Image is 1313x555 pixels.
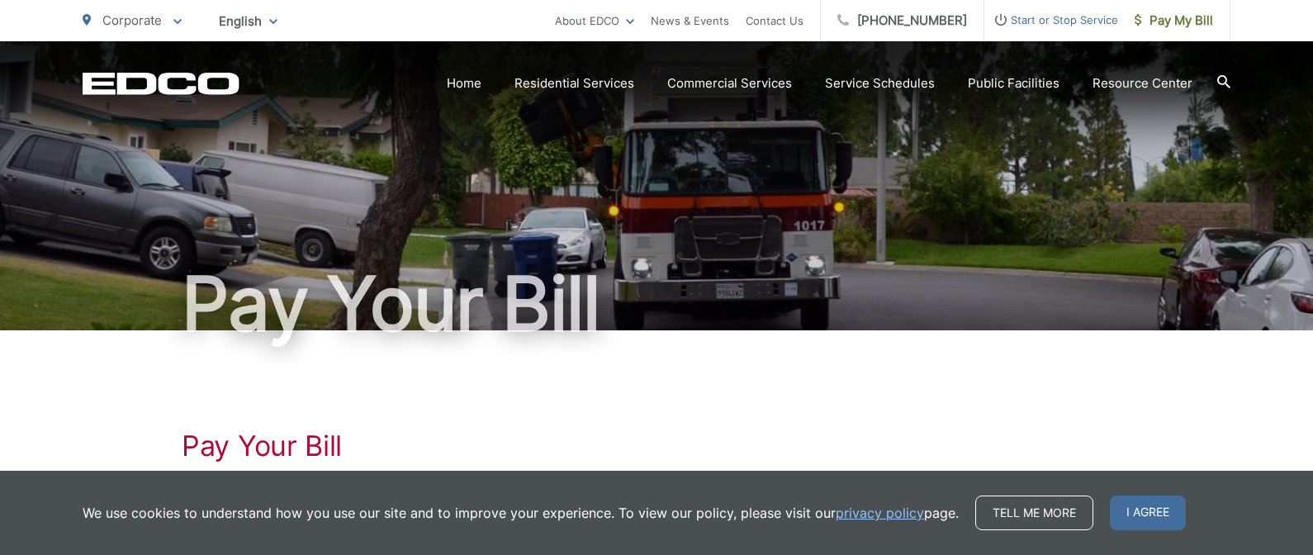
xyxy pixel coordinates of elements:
a: Residential Services [514,74,634,93]
a: privacy policy [836,503,924,523]
h1: Pay Your Bill [83,263,1230,345]
p: We use cookies to understand how you use our site and to improve your experience. To view our pol... [83,503,959,523]
a: Home [447,74,481,93]
a: Service Schedules [825,74,935,93]
a: Commercial Services [667,74,792,93]
a: News & Events [651,11,729,31]
a: Contact Us [746,11,803,31]
span: Corporate [102,12,162,28]
a: Resource Center [1093,74,1192,93]
a: Public Facilities [968,74,1059,93]
a: About EDCO [555,11,634,31]
a: EDCD logo. Return to the homepage. [83,72,239,95]
span: Pay My Bill [1135,11,1213,31]
span: English [206,7,290,36]
h1: Pay Your Bill [182,429,1131,462]
a: Tell me more [975,496,1093,530]
span: I agree [1110,496,1186,530]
